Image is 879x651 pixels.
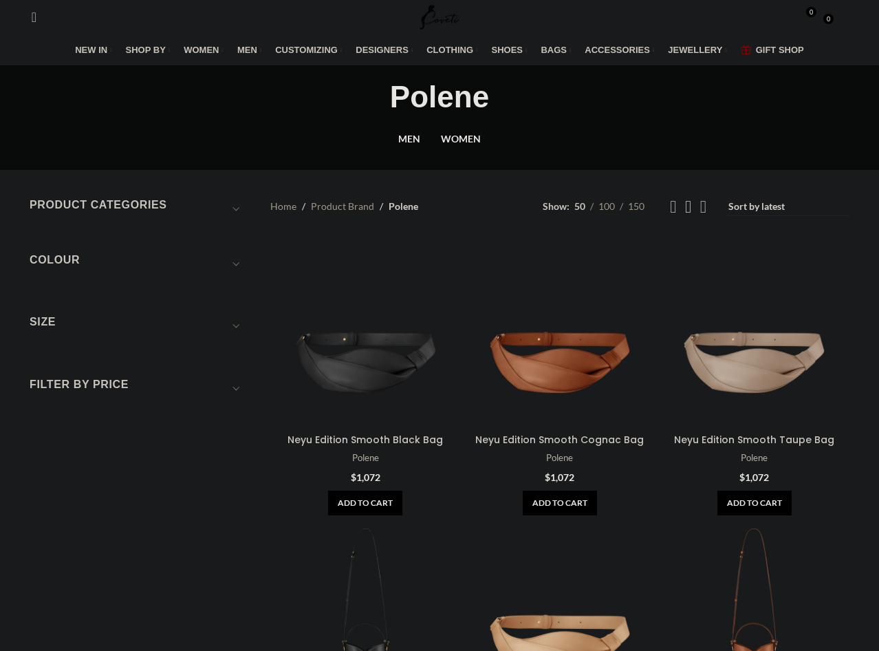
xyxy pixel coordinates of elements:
a: SHOES [492,36,528,64]
span: SHOP BY [126,45,166,56]
a: Neyu Edition Smooth Cognac Bag [465,237,655,427]
span: NEW IN [75,45,107,56]
a: CLOTHING [426,36,477,64]
a: NEW IN [75,36,111,64]
a: Neyu Edition Smooth Black Bag [270,237,461,427]
a: Neyu Edition Smooth Taupe Bag [674,433,834,447]
span: Add to cart [523,491,597,515]
span: SHOES [492,45,523,56]
span: MEN [237,45,257,56]
a: 0 [798,3,816,31]
a: MEN [237,36,261,64]
a: Site logo [417,10,463,22]
span: DESIGNERS [356,45,409,56]
span: JEWELLERY [668,45,722,56]
h3: COLOUR [30,253,250,276]
a: Neyu Edition Smooth Cognac Bag [475,433,644,447]
a: Polene [741,451,768,465]
a: BAGS [541,36,571,64]
h3: Product categories [30,198,250,221]
a: Add to cart: “Neyu Edition Smooth Taupe Bag” [717,491,792,515]
a: DESIGNERS [356,36,413,64]
span: Add to cart [717,491,792,515]
a: ACCESSORIES [585,36,654,64]
a: CUSTOMIZING [275,36,342,64]
a: Search [23,3,36,31]
span: CUSTOMIZING [275,45,338,56]
a: Neyu Edition Smooth Black Bag [287,433,443,447]
span: $ [351,471,356,483]
span: ACCESSORIES [585,45,650,56]
a: Polene [546,451,573,465]
span: GIFT SHOP [756,45,804,56]
a: JEWELLERY [668,36,726,64]
bdi: 1,072 [351,471,380,483]
div: My Wishlist [821,3,834,31]
span: 0 [806,7,816,17]
a: Add to cart: “Neyu Edition Smooth Black Bag” [328,491,402,515]
span: 0 [823,14,834,24]
a: SHOP BY [126,36,171,64]
span: $ [545,471,550,483]
bdi: 1,072 [739,471,769,483]
span: $ [739,471,745,483]
span: WOMEN [184,45,219,56]
a: Polene [352,451,379,465]
span: Add to cart [328,491,402,515]
div: Main navigation [23,36,856,64]
a: GIFT SHOP [741,36,804,64]
h3: Filter by price [30,377,250,401]
img: GiftBag [741,45,751,54]
a: Add to cart: “Neyu Edition Smooth Cognac Bag” [523,491,597,515]
span: BAGS [541,45,567,56]
span: CLOTHING [426,45,473,56]
h3: SIZE [30,314,250,338]
a: Neyu Edition Smooth Taupe Bag [659,237,849,427]
a: WOMEN [184,36,224,64]
bdi: 1,072 [545,471,574,483]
